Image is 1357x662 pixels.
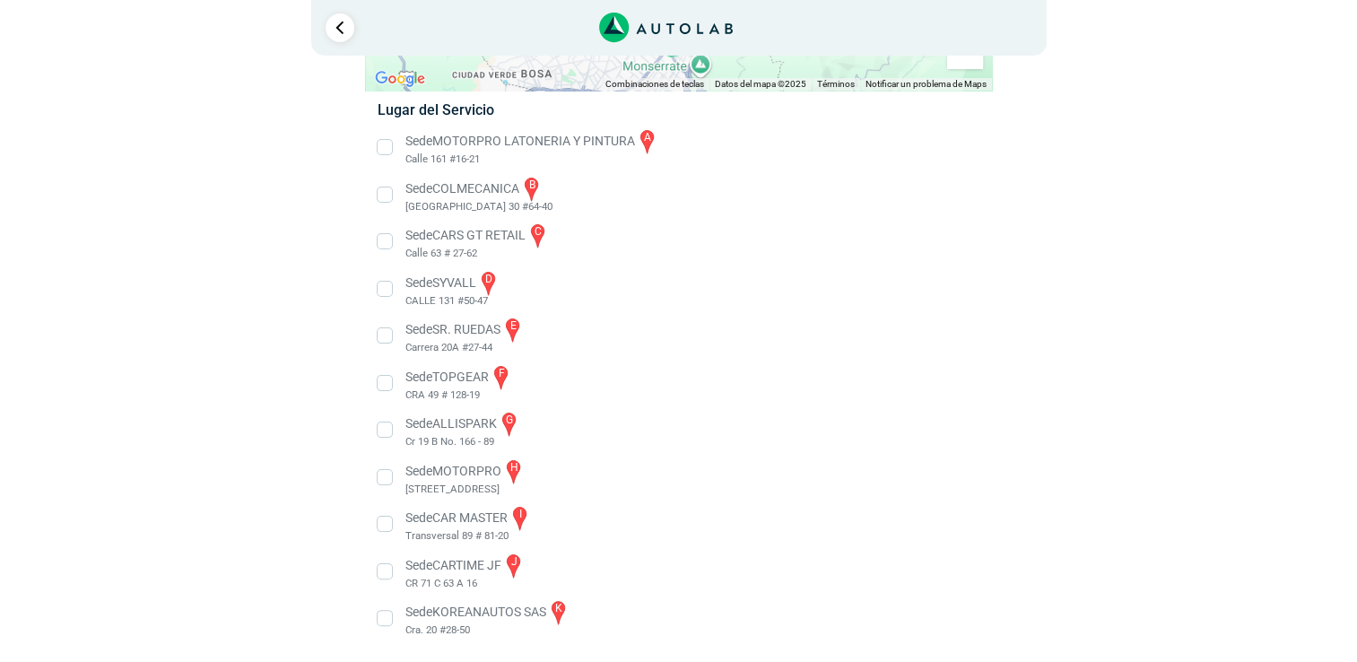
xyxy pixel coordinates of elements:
[715,79,806,89] span: Datos del mapa ©2025
[370,67,430,91] a: Abre esta zona en Google Maps (se abre en una nueva ventana)
[326,13,354,42] a: Ir al paso anterior
[817,79,855,89] a: Términos (se abre en una nueva pestaña)
[370,67,430,91] img: Google
[599,18,733,35] a: Link al sitio de autolab
[605,78,704,91] button: Combinaciones de teclas
[866,79,987,89] a: Notificar un problema de Maps
[378,101,979,118] h5: Lugar del Servicio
